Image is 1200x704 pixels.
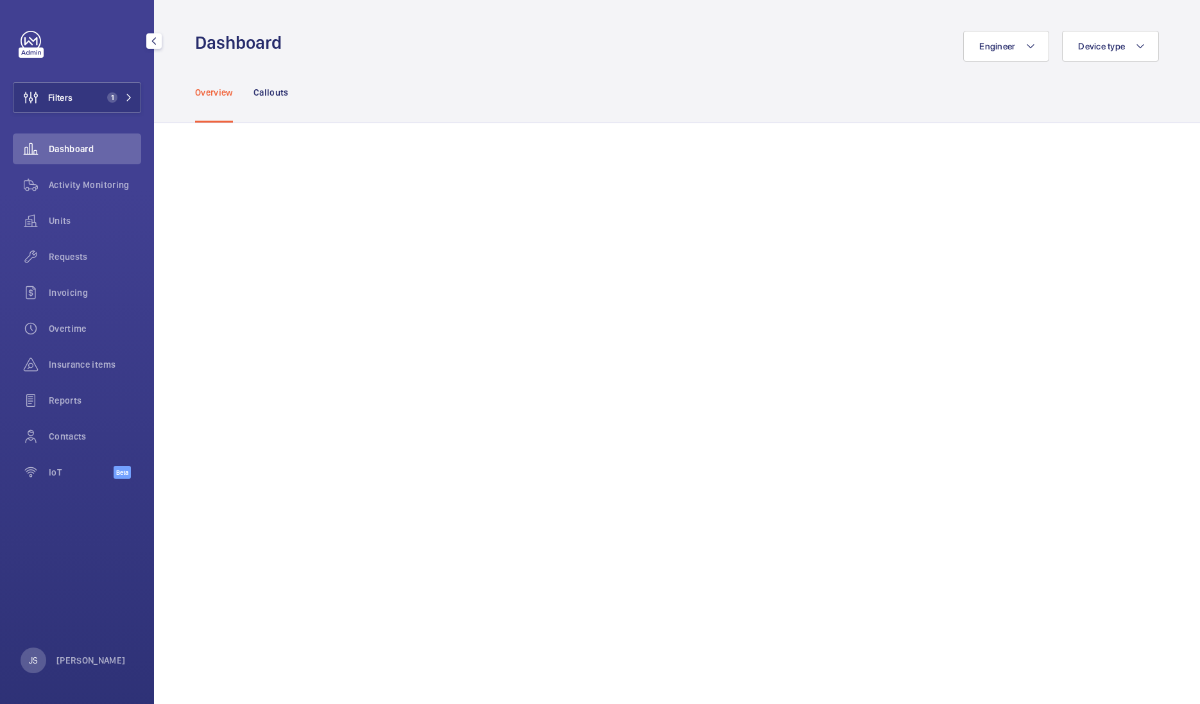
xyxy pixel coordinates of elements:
[49,250,141,263] span: Requests
[49,430,141,443] span: Contacts
[1078,41,1125,51] span: Device type
[49,178,141,191] span: Activity Monitoring
[195,31,289,55] h1: Dashboard
[29,654,38,667] p: JS
[195,86,233,99] p: Overview
[114,466,131,479] span: Beta
[979,41,1015,51] span: Engineer
[49,214,141,227] span: Units
[48,91,73,104] span: Filters
[49,358,141,371] span: Insurance items
[49,394,141,407] span: Reports
[49,466,114,479] span: IoT
[963,31,1049,62] button: Engineer
[49,286,141,299] span: Invoicing
[49,322,141,335] span: Overtime
[107,92,117,103] span: 1
[49,142,141,155] span: Dashboard
[253,86,289,99] p: Callouts
[13,82,141,113] button: Filters1
[56,654,126,667] p: [PERSON_NAME]
[1062,31,1159,62] button: Device type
